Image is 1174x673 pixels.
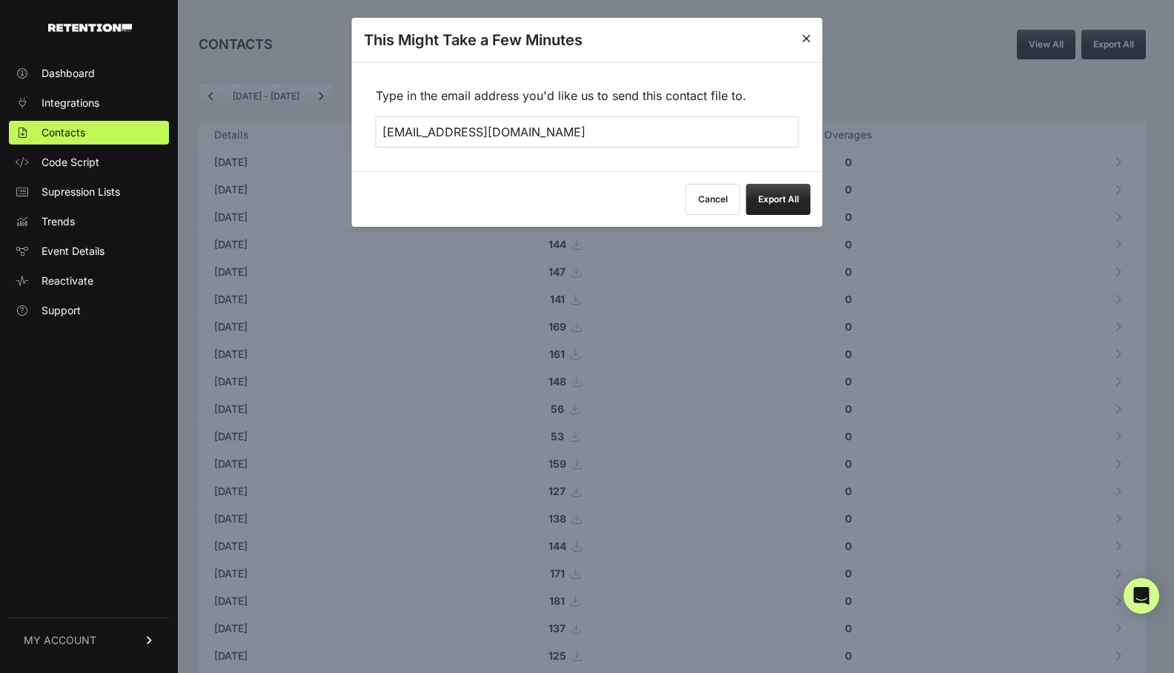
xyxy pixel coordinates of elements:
[42,185,120,199] span: Supression Lists
[352,62,823,171] div: Type in the email address you'd like us to send this contact file to.
[42,155,99,170] span: Code Script
[376,116,799,147] input: + Add recipient
[42,273,93,288] span: Reactivate
[364,30,583,50] h3: This Might Take a Few Minutes
[9,210,169,233] a: Trends
[9,299,169,322] a: Support
[24,633,96,648] span: MY ACCOUNT
[9,239,169,263] a: Event Details
[9,121,169,145] a: Contacts
[42,66,95,81] span: Dashboard
[42,96,99,110] span: Integrations
[9,91,169,115] a: Integrations
[1124,578,1159,614] div: Open Intercom Messenger
[42,303,81,318] span: Support
[686,184,740,215] button: Cancel
[42,244,105,259] span: Event Details
[42,214,75,229] span: Trends
[9,617,169,663] a: MY ACCOUNT
[42,125,85,140] span: Contacts
[746,184,811,215] button: Export All
[9,62,169,85] a: Dashboard
[48,24,132,32] img: Retention.com
[9,269,169,293] a: Reactivate
[9,180,169,204] a: Supression Lists
[9,150,169,174] a: Code Script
